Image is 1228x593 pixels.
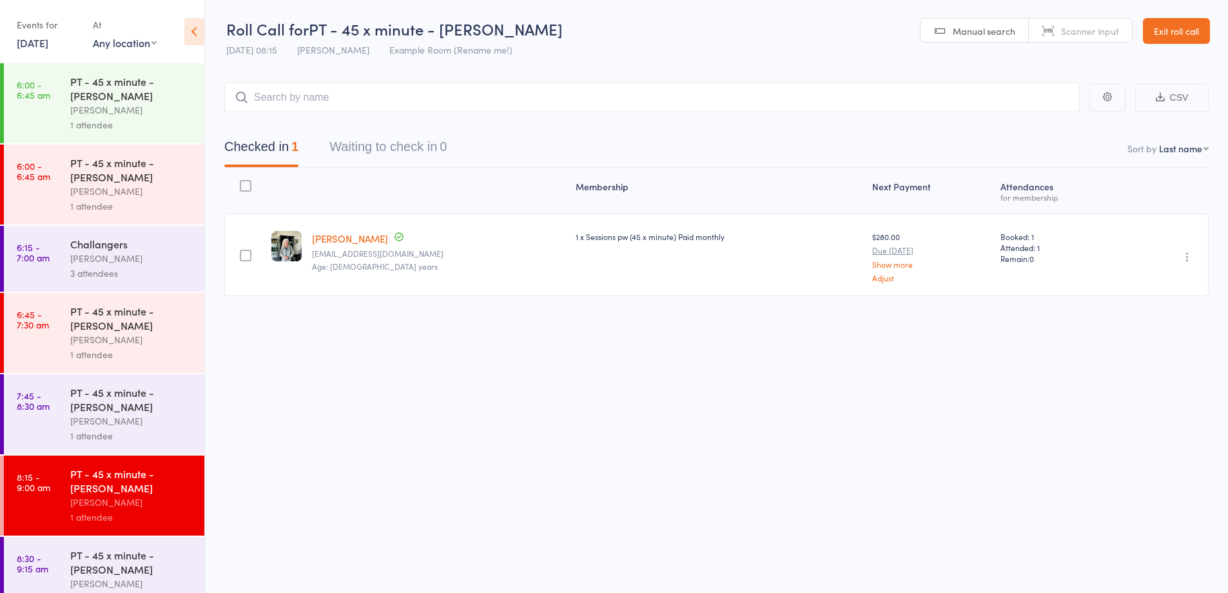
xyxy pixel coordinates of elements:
[70,510,193,525] div: 1 attendee
[4,374,204,454] a: 7:45 -8:30 amPT - 45 x minute - [PERSON_NAME][PERSON_NAME]1 attendee
[1127,142,1156,155] label: Sort by
[872,274,990,282] a: Adjust
[17,472,50,492] time: 8:15 - 9:00 am
[17,390,50,411] time: 7:45 - 8:30 am
[389,43,512,56] span: Example Room (Rename me!)
[70,414,193,428] div: [PERSON_NAME]
[70,495,193,510] div: [PERSON_NAME]
[4,145,204,225] a: 6:00 -6:45 amPT - 45 x minute - [PERSON_NAME][PERSON_NAME]1 attendee
[70,199,193,214] div: 1 attendee
[70,428,193,443] div: 1 attendee
[17,242,50,263] time: 6:15 - 7:00 am
[872,231,990,282] div: $280.00
[312,232,388,245] a: [PERSON_NAME]
[70,332,193,347] div: [PERSON_NAME]
[4,293,204,373] a: 6:45 -7:30 amPT - 45 x minute - [PERSON_NAME][PERSON_NAME]1 attendee
[70,548,193,576] div: PT - 45 x minute - [PERSON_NAME]
[1000,231,1116,242] span: Booked: 1
[309,18,563,39] span: PT - 45 x minute - [PERSON_NAME]
[70,156,193,184] div: PT - 45 x minute - [PERSON_NAME]
[995,174,1121,208] div: Atten­dances
[953,25,1015,37] span: Manual search
[297,43,369,56] span: [PERSON_NAME]
[1000,193,1116,201] div: for membership
[70,467,193,495] div: PT - 45 x minute - [PERSON_NAME]
[271,231,302,261] img: image1701734528.png
[70,117,193,132] div: 1 attendee
[70,184,193,199] div: [PERSON_NAME]
[570,174,866,208] div: Membership
[17,14,80,35] div: Events for
[1135,84,1209,112] button: CSV
[1143,18,1210,44] a: Exit roll call
[226,18,309,39] span: Roll Call for
[17,553,48,574] time: 8:30 - 9:15 am
[1000,242,1116,253] span: Attended: 1
[312,261,438,272] span: Age: [DEMOGRAPHIC_DATA] years
[4,456,204,536] a: 8:15 -9:00 amPT - 45 x minute - [PERSON_NAME][PERSON_NAME]1 attendee
[224,83,1080,112] input: Search by name
[70,251,193,266] div: [PERSON_NAME]
[4,63,204,143] a: 6:00 -6:45 amPT - 45 x minute - [PERSON_NAME][PERSON_NAME]1 attendee
[226,43,277,56] span: [DATE] 08:15
[576,231,861,242] div: 1 x Sessions pw (45 x minute) Paid monthly
[1029,253,1034,264] span: 0
[312,249,565,258] small: ginokl@yahoo.com.au
[93,14,157,35] div: At
[70,103,193,117] div: [PERSON_NAME]
[872,246,990,255] small: Due [DATE]
[93,35,157,50] div: Any location
[17,35,48,50] a: [DATE]
[4,226,204,292] a: 6:15 -7:00 amChallangers[PERSON_NAME]3 attendees
[70,347,193,362] div: 1 attendee
[70,304,193,332] div: PT - 45 x minute - [PERSON_NAME]
[872,260,990,268] a: Show more
[70,385,193,414] div: PT - 45 x minute - [PERSON_NAME]
[70,266,193,281] div: 3 attendees
[17,309,49,330] time: 6:45 - 7:30 am
[1061,25,1119,37] span: Scanner input
[17,79,50,100] time: 6:00 - 6:45 am
[329,133,447,167] button: Waiting to check in0
[1159,142,1202,155] div: Last name
[291,139,298,154] div: 1
[70,576,193,591] div: [PERSON_NAME]
[1000,253,1116,264] span: Remain:
[17,161,50,181] time: 6:00 - 6:45 am
[70,237,193,251] div: Challangers
[70,74,193,103] div: PT - 45 x minute - [PERSON_NAME]
[867,174,995,208] div: Next Payment
[440,139,447,154] div: 0
[224,133,298,167] button: Checked in1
